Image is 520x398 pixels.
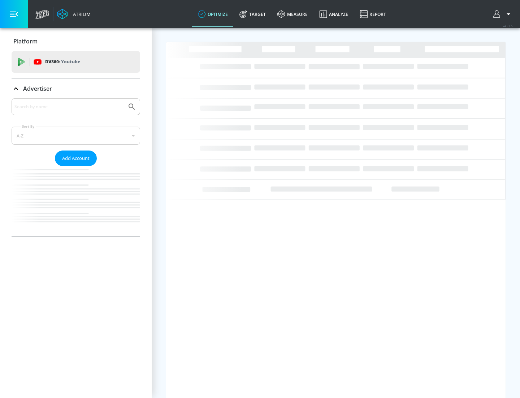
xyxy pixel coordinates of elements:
div: A-Z [12,127,140,145]
nav: list of Advertiser [12,166,140,236]
div: Atrium [70,11,91,17]
span: Add Account [62,154,90,162]
p: DV360: [45,58,80,66]
span: v 4.33.5 [503,24,513,28]
a: Analyze [313,1,354,27]
a: measure [272,1,313,27]
div: Platform [12,31,140,51]
p: Youtube [61,58,80,65]
a: Report [354,1,392,27]
a: optimize [192,1,234,27]
input: Search by name [14,102,124,111]
a: Atrium [57,9,91,20]
div: Advertiser [12,98,140,236]
div: Advertiser [12,79,140,99]
p: Platform [13,37,38,45]
p: Advertiser [23,85,52,93]
a: Target [234,1,272,27]
label: Sort By [21,124,36,129]
div: DV360: Youtube [12,51,140,73]
button: Add Account [55,151,97,166]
